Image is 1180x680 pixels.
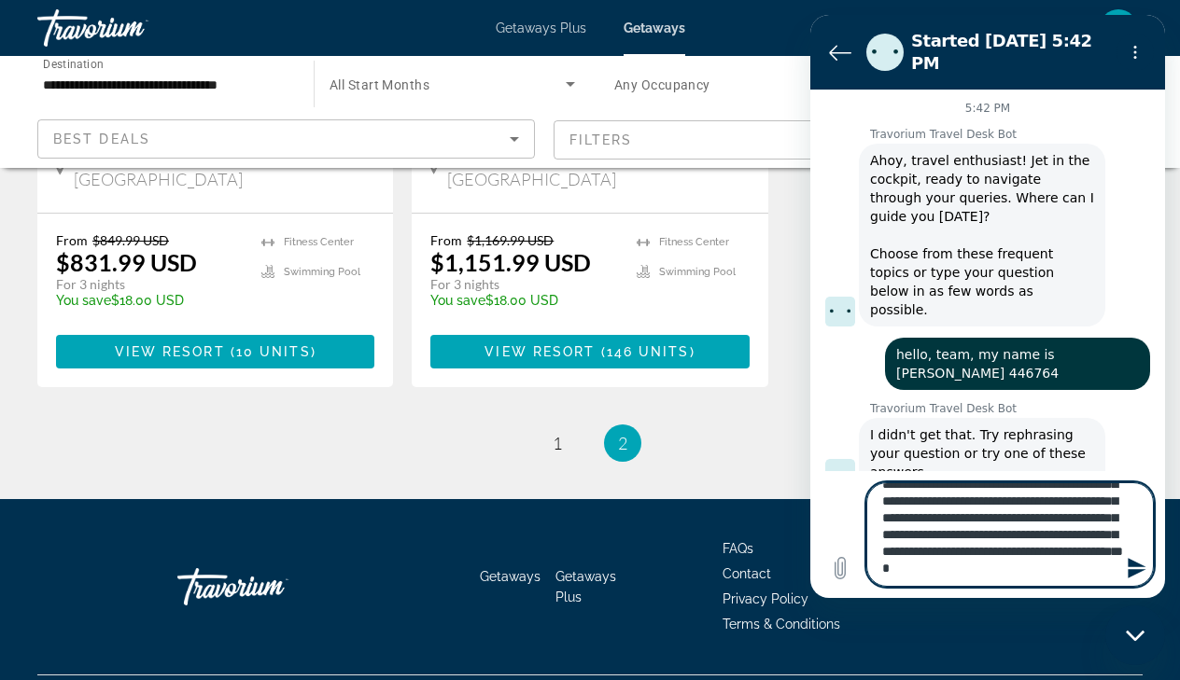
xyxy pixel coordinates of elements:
[330,77,429,92] span: All Start Months
[555,569,616,604] a: Getaways Plus
[43,57,104,70] span: Destination
[554,119,1051,160] button: Filter
[624,21,685,35] a: Getaways
[485,344,595,359] span: View Resort
[56,232,88,248] span: From
[430,293,485,308] span: You save
[430,248,591,276] p: $1,151.99 USD
[37,4,224,52] a: Travorium
[56,293,243,308] p: $18.00 USD
[614,77,710,92] span: Any Occupancy
[177,559,364,615] a: Travorium
[430,232,462,248] span: From
[430,276,617,293] p: For 3 nights
[225,344,316,359] span: ( )
[607,344,690,359] span: 146 units
[659,266,736,278] span: Swimming Pool
[595,344,695,359] span: ( )
[236,344,311,359] span: 10 units
[1105,605,1165,665] iframe: Button to launch messaging window, conversation in progress
[480,569,541,584] a: Getaways
[56,293,111,308] span: You save
[74,148,375,189] span: [GEOGRAPHIC_DATA], [GEOGRAPHIC_DATA]
[810,15,1165,598] iframe: Messaging window
[467,232,554,248] span: $1,169.99 USD
[618,433,627,453] span: 2
[553,433,562,453] span: 1
[284,266,360,278] span: Swimming Pool
[56,276,243,293] p: For 3 nights
[723,617,840,631] a: Terms & Conditions
[496,21,586,35] a: Getaways Plus
[447,148,750,189] span: Upala, [GEOGRAPHIC_DATA], [GEOGRAPHIC_DATA]
[659,236,729,248] span: Fitness Center
[430,335,749,368] button: View Resort(146 units)
[53,132,150,146] span: Best Deals
[430,293,617,308] p: $18.00 USD
[53,128,519,150] mat-select: Sort by
[56,335,374,368] button: View Resort(10 units)
[115,344,225,359] span: View Resort
[723,591,808,606] a: Privacy Policy
[92,232,169,248] span: $849.99 USD
[56,248,197,276] p: $831.99 USD
[37,424,1143,462] nav: Pagination
[723,541,753,556] a: FAQs
[723,566,771,581] a: Contact
[1094,8,1143,48] button: User Menu
[284,236,354,248] span: Fitness Center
